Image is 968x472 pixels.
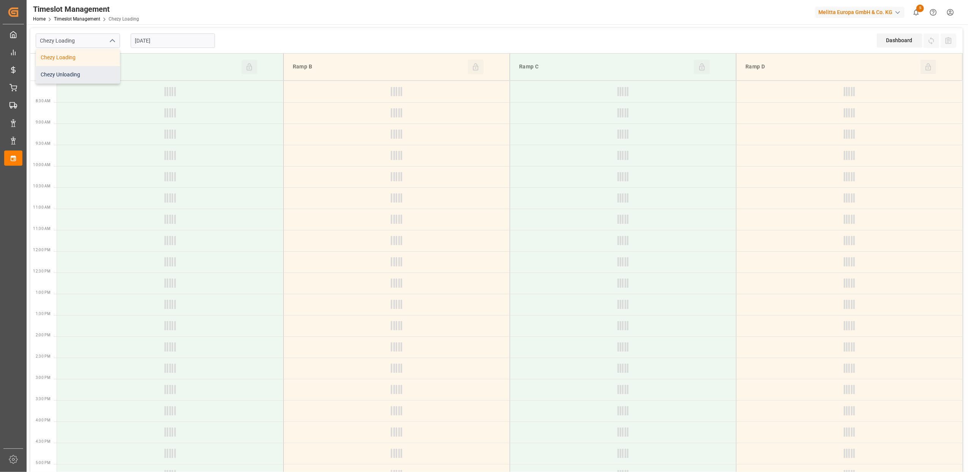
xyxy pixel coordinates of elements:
div: Chezy Unloading [36,66,120,83]
button: Help Center [925,4,942,21]
span: 12:30 PM [33,269,51,273]
span: 9:00 AM [36,120,51,124]
a: Home [33,16,46,22]
span: 2:30 PM [36,354,51,358]
div: Timeslot Management [33,3,139,15]
span: 1:30 PM [36,312,51,316]
span: 8:30 AM [36,99,51,103]
span: 10:00 AM [33,163,51,167]
span: 5:00 PM [36,461,51,465]
button: show 5 new notifications [908,4,925,21]
div: Chezy Loading [36,49,120,66]
button: close menu [106,35,117,47]
span: 4:30 PM [36,439,51,443]
button: Melitta Europa GmbH & Co. KG [815,5,908,19]
input: DD-MM-YYYY [131,33,215,48]
div: Ramp B [290,60,468,74]
span: 11:30 AM [33,226,51,231]
a: Timeslot Management [54,16,100,22]
div: Ramp C [516,60,694,74]
span: 10:30 AM [33,184,51,188]
span: 2:00 PM [36,333,51,337]
div: Dashboard [877,33,922,48]
span: 3:00 PM [36,375,51,380]
input: Type to search/select [36,33,120,48]
span: 4:00 PM [36,418,51,422]
span: 3:30 PM [36,397,51,401]
span: 5 [916,5,924,12]
span: 12:00 PM [33,248,51,252]
span: 9:30 AM [36,141,51,146]
div: Ramp A [63,60,242,74]
div: Melitta Europa GmbH & Co. KG [815,7,905,18]
span: 11:00 AM [33,205,51,209]
span: 1:00 PM [36,290,51,295]
div: Ramp D [742,60,921,74]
